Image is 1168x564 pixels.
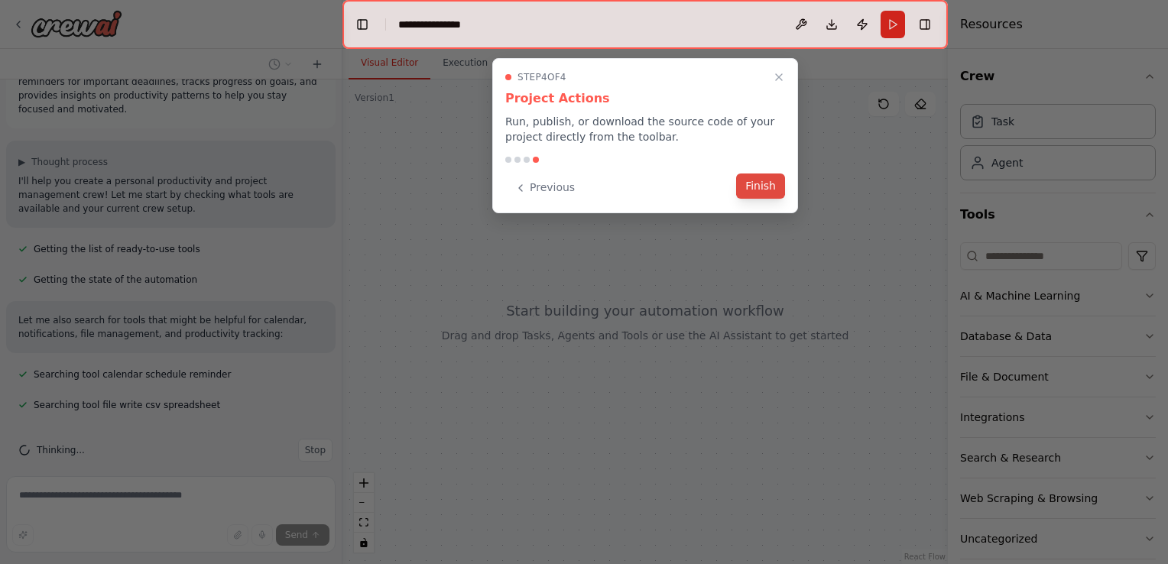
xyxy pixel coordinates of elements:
[770,68,788,86] button: Close walkthrough
[736,173,785,199] button: Finish
[517,71,566,83] span: Step 4 of 4
[505,175,584,200] button: Previous
[352,14,373,35] button: Hide left sidebar
[505,114,785,144] p: Run, publish, or download the source code of your project directly from the toolbar.
[505,89,785,108] h3: Project Actions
